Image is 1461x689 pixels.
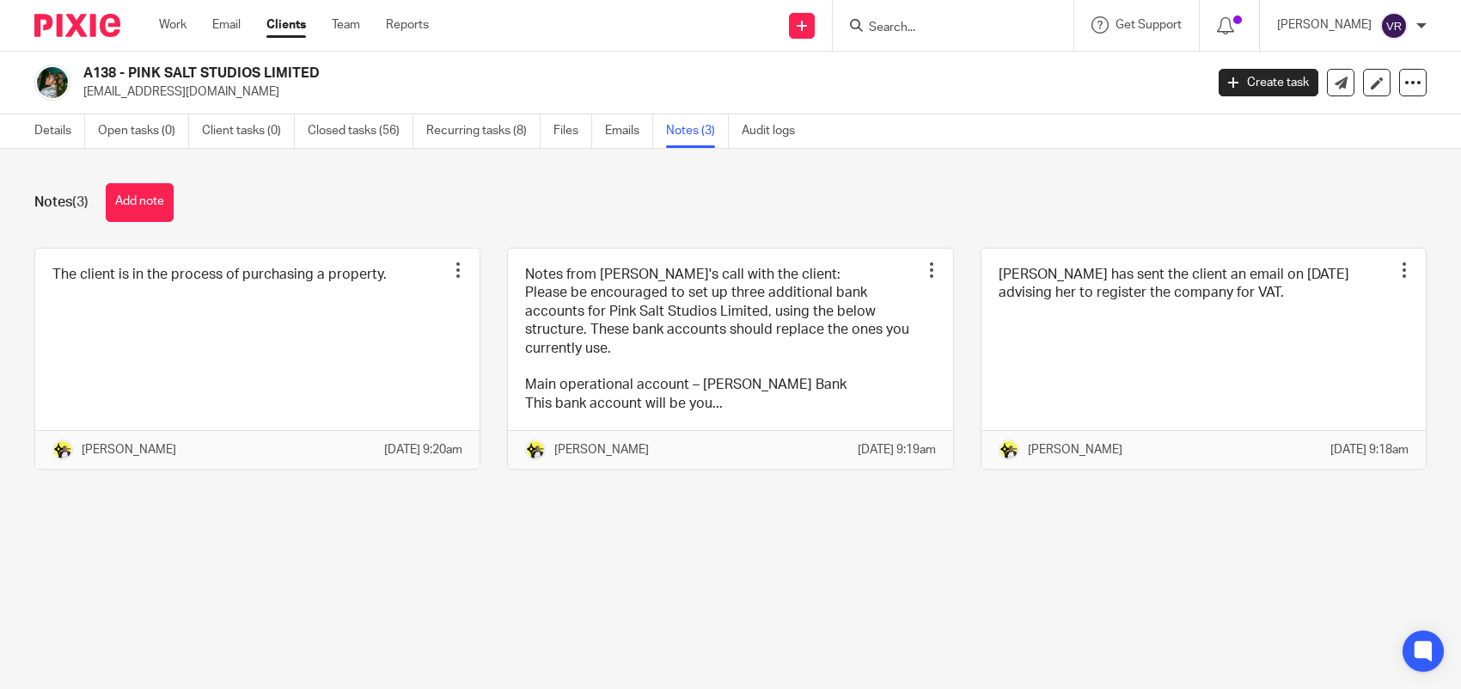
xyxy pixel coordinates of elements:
[212,16,241,34] a: Email
[82,441,176,458] p: [PERSON_NAME]
[34,114,85,148] a: Details
[98,114,189,148] a: Open tasks (0)
[332,16,360,34] a: Team
[34,65,70,101] img: Jade%20Adeyemi.jpg
[72,195,89,209] span: (3)
[858,441,936,458] p: [DATE] 9:19am
[666,114,729,148] a: Notes (3)
[867,21,1022,36] input: Search
[1028,441,1122,458] p: [PERSON_NAME]
[106,183,174,222] button: Add note
[34,14,120,37] img: Pixie
[384,441,462,458] p: [DATE] 9:20am
[999,440,1019,460] img: Carine-Starbridge.jpg
[742,114,808,148] a: Audit logs
[83,83,1193,101] p: [EMAIL_ADDRESS][DOMAIN_NAME]
[553,114,592,148] a: Files
[386,16,429,34] a: Reports
[554,441,649,458] p: [PERSON_NAME]
[605,114,653,148] a: Emails
[34,194,89,212] h1: Notes
[525,440,546,460] img: Carine-Starbridge.jpg
[1116,19,1182,31] span: Get Support
[1219,69,1318,96] a: Create task
[83,65,971,83] h2: A138 - PINK SALT STUDIOS LIMITED
[426,114,541,148] a: Recurring tasks (8)
[159,16,186,34] a: Work
[1380,12,1408,40] img: svg%3E
[1277,16,1372,34] p: [PERSON_NAME]
[52,440,73,460] img: Carine-Starbridge.jpg
[202,114,295,148] a: Client tasks (0)
[1330,441,1409,458] p: [DATE] 9:18am
[266,16,306,34] a: Clients
[308,114,413,148] a: Closed tasks (56)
